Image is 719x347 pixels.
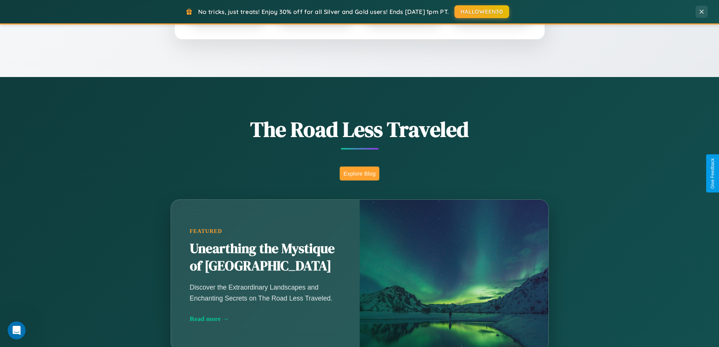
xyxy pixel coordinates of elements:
h1: The Road Less Traveled [133,115,586,144]
h2: Unearthing the Mystique of [GEOGRAPHIC_DATA] [190,240,341,275]
div: Read more → [190,315,341,323]
div: Give Feedback [710,158,715,189]
button: HALLOWEEN30 [454,5,509,18]
span: No tricks, just treats! Enjoy 30% off for all Silver and Gold users! Ends [DATE] 1pm PT. [198,8,449,15]
iframe: Intercom live chat [8,321,26,339]
button: Explore Blog [340,167,379,180]
div: Featured [190,228,341,234]
p: Discover the Extraordinary Landscapes and Enchanting Secrets on The Road Less Traveled. [190,282,341,303]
